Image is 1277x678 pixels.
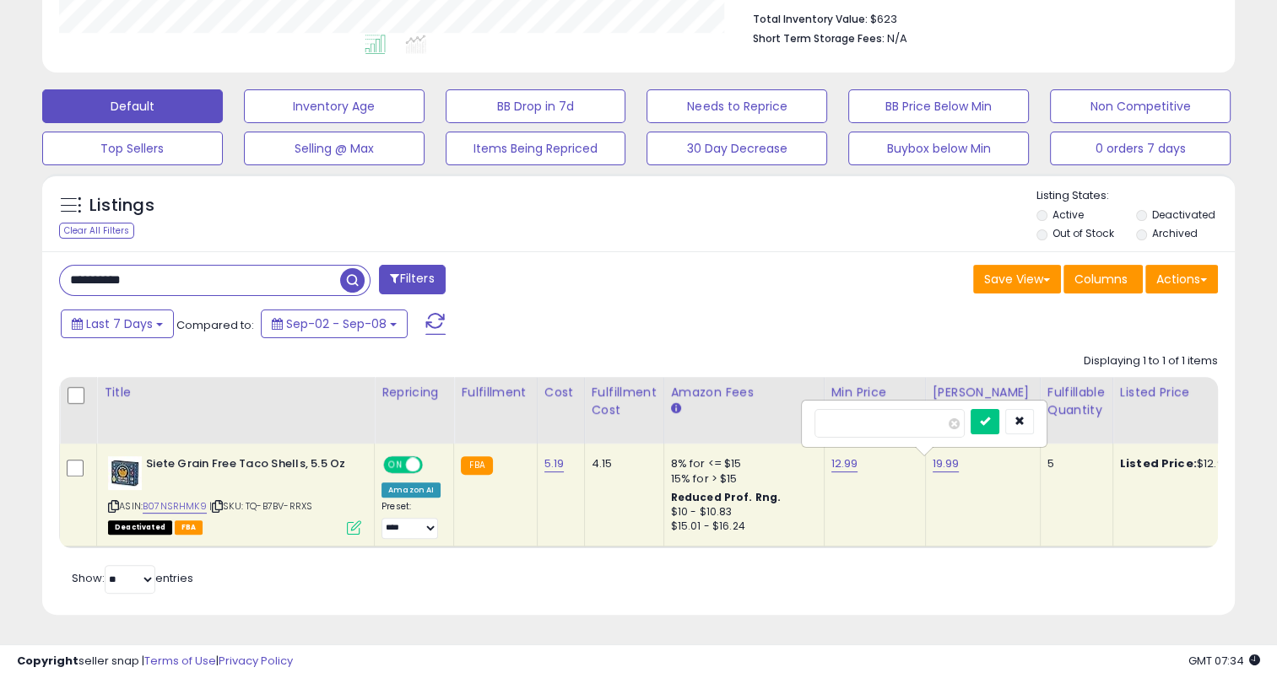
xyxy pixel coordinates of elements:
button: Selling @ Max [244,132,425,165]
button: Last 7 Days [61,309,174,338]
div: $15.01 - $16.24 [671,519,811,534]
div: Fulfillment Cost [592,384,657,419]
img: 51HN9nWyWeL._SL40_.jpg [108,456,142,490]
span: ON [385,458,406,472]
button: Filters [379,265,445,294]
div: Fulfillable Quantity [1047,384,1106,419]
b: Siete Grain Free Taco Shells, 5.5 Oz [146,456,351,476]
div: $12.99 [1120,456,1260,471]
span: Show: entries [72,570,193,586]
a: B07NSRHMK9 [143,499,207,514]
div: 4.15 [592,456,651,471]
span: Last 7 Days [86,315,153,332]
div: Displaying 1 to 1 of 1 items [1084,353,1218,369]
button: BB Drop in 7d [446,89,626,123]
b: Reduced Prof. Rng. [671,490,782,504]
div: ASIN: [108,456,361,533]
a: 19.99 [933,455,960,472]
div: Amazon AI [381,482,441,498]
span: Sep-02 - Sep-08 [286,315,387,332]
label: Out of Stock [1052,226,1114,240]
span: 2025-09-16 07:34 GMT [1188,653,1260,669]
p: Listing States: [1036,188,1235,204]
span: | SKU: TQ-B7BV-RRXS [209,499,312,513]
b: Total Inventory Value: [752,12,867,26]
a: 12.99 [831,455,858,472]
b: Short Term Storage Fees: [752,31,884,46]
button: Items Being Repriced [446,132,626,165]
div: Cost [544,384,577,401]
a: Privacy Policy [219,653,293,669]
span: Compared to: [176,317,254,333]
h5: Listings [89,194,154,218]
button: 0 orders 7 days [1050,132,1231,165]
button: BB Price Below Min [848,89,1029,123]
small: Amazon Fees. [671,401,681,417]
span: OFF [420,458,447,472]
button: Needs to Reprice [647,89,827,123]
div: Clear All Filters [59,223,134,239]
div: seller snap | | [17,654,293,670]
span: FBA [175,520,203,535]
button: Inventory Age [244,89,425,123]
button: 30 Day Decrease [647,132,827,165]
button: Non Competitive [1050,89,1231,123]
button: Columns [1063,265,1143,293]
div: Title [104,384,367,401]
div: Preset: [381,501,441,539]
a: Terms of Use [144,653,216,669]
label: Active [1052,207,1084,222]
b: Listed Price: [1120,455,1197,471]
button: Save View [973,265,1061,293]
span: N/A [886,30,906,46]
label: Archived [1152,226,1198,240]
div: 5 [1047,456,1100,471]
button: Actions [1145,265,1218,293]
span: Columns [1074,271,1128,288]
strong: Copyright [17,653,78,669]
div: Repricing [381,384,446,401]
li: $623 [752,8,1205,28]
label: Deactivated [1152,207,1215,222]
div: [PERSON_NAME] [933,384,1033,401]
button: Default [42,89,223,123]
div: Listed Price [1120,384,1266,401]
div: Min Price [831,384,918,401]
a: 5.19 [544,455,565,472]
button: Buybox below Min [848,132,1029,165]
div: Fulfillment [461,384,529,401]
div: 8% for <= $15 [671,456,811,471]
button: Sep-02 - Sep-08 [261,309,408,338]
div: $10 - $10.83 [671,505,811,519]
div: 15% for > $15 [671,471,811,487]
button: Top Sellers [42,132,223,165]
span: All listings that are unavailable for purchase on Amazon for any reason other than out-of-stock [108,520,172,535]
small: FBA [461,456,492,475]
div: Amazon Fees [671,384,817,401]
